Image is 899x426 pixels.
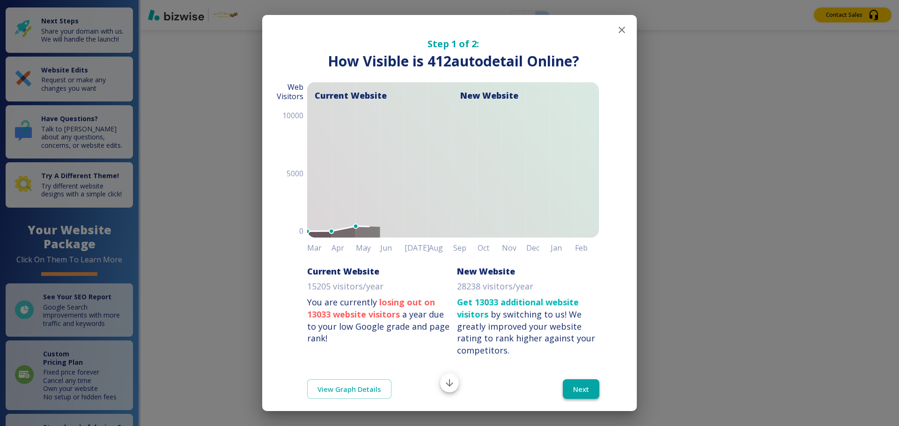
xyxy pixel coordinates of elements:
[429,241,453,254] h6: Aug
[332,241,356,254] h6: Apr
[307,296,449,345] p: You are currently a year due to your low Google grade and page rank!
[457,296,599,357] p: by switching to us!
[457,281,533,293] p: 28238 visitors/year
[526,241,551,254] h6: Dec
[440,374,459,392] button: Scroll to bottom
[457,309,595,356] div: We greatly improved your website rating to rank higher against your competitors.
[405,241,429,254] h6: [DATE]
[307,241,332,254] h6: Mar
[307,266,379,277] h6: Current Website
[478,241,502,254] h6: Oct
[457,296,579,320] strong: Get 13033 additional website visitors
[307,281,383,293] p: 15205 visitors/year
[457,266,515,277] h6: New Website
[307,379,391,399] a: View Graph Details
[563,379,599,399] button: Next
[380,241,405,254] h6: Jun
[356,241,380,254] h6: May
[502,241,526,254] h6: Nov
[307,296,435,320] strong: losing out on 13033 website visitors
[575,241,599,254] h6: Feb
[453,241,478,254] h6: Sep
[551,241,575,254] h6: Jan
